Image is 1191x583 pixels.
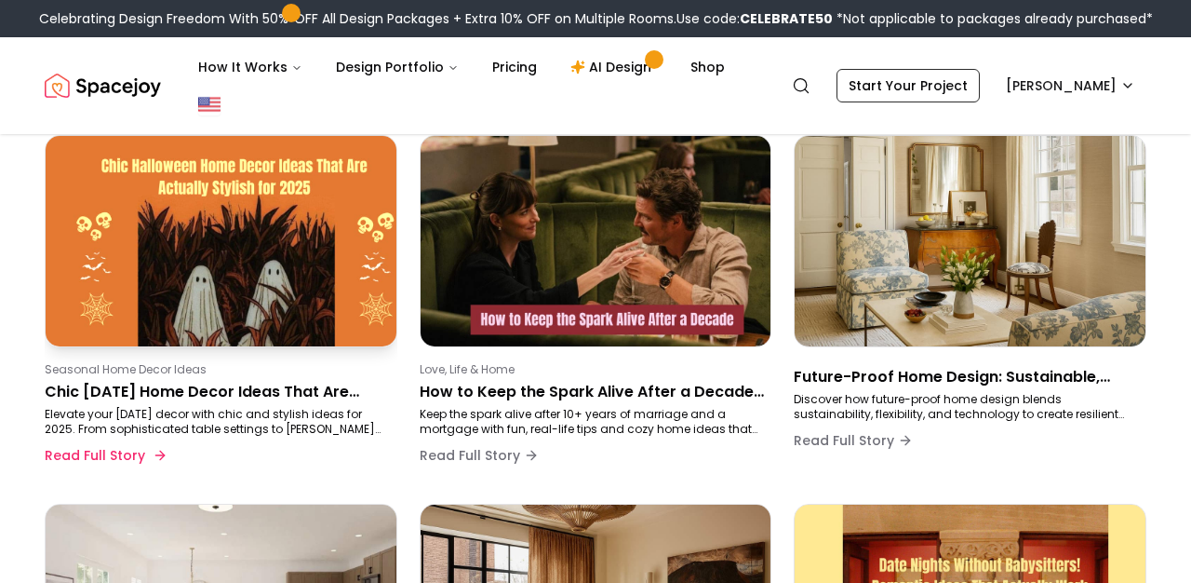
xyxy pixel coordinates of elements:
[45,67,161,104] img: Spacejoy Logo
[39,9,1153,28] div: Celebrating Design Freedom With 50% OFF All Design Packages + Extra 10% OFF on Multiple Rooms.
[420,381,765,403] p: How to Keep the Spark Alive After a Decade (and a Mortgage)
[995,69,1146,102] button: [PERSON_NAME]
[421,136,771,346] img: How to Keep the Spark Alive After a Decade (and a Mortgage)
[794,366,1139,388] p: Future-Proof Home Design: Sustainable, Flexible Spaces for the Way We’ll Live in [DATE]
[45,381,390,403] p: Chic [DATE] Home Decor Ideas That Are Actually Stylish for 2025
[676,9,833,28] span: Use code:
[836,69,980,102] a: Start Your Project
[45,135,397,481] a: Chic Halloween Home Decor Ideas That Are Actually Stylish for 2025Seasonal Home Decor IdeasChic [...
[794,392,1139,422] p: Discover how future-proof home design blends sustainability, flexibility, and technology to creat...
[420,407,765,437] p: Keep the spark alive after 10+ years of marriage and a mortgage with fun, real-life tips and cozy...
[555,48,672,86] a: AI Design
[45,67,161,104] a: Spacejoy
[795,136,1145,346] img: Future-Proof Home Design: Sustainable, Flexible Spaces for the Way We’ll Live in 2030
[833,9,1153,28] span: *Not applicable to packages already purchased*
[420,437,539,474] button: Read Full Story
[183,48,740,86] nav: Main
[45,407,390,437] p: Elevate your [DATE] decor with chic and stylish ideas for 2025. From sophisticated table settings...
[420,135,772,481] a: How to Keep the Spark Alive After a Decade (and a Mortgage)Love, Life & HomeHow to Keep the Spark...
[477,48,552,86] a: Pricing
[794,422,913,459] button: Read Full Story
[45,437,164,474] button: Read Full Story
[198,93,221,115] img: United States
[321,48,474,86] button: Design Portfolio
[420,362,765,377] p: Love, Life & Home
[794,135,1146,481] a: Future-Proof Home Design: Sustainable, Flexible Spaces for the Way We’ll Live in 2030Future-Proof...
[45,362,390,377] p: Seasonal Home Decor Ideas
[183,48,317,86] button: How It Works
[740,9,833,28] b: CELEBRATE50
[676,48,740,86] a: Shop
[46,136,396,346] img: Chic Halloween Home Decor Ideas That Are Actually Stylish for 2025
[45,37,1146,134] nav: Global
